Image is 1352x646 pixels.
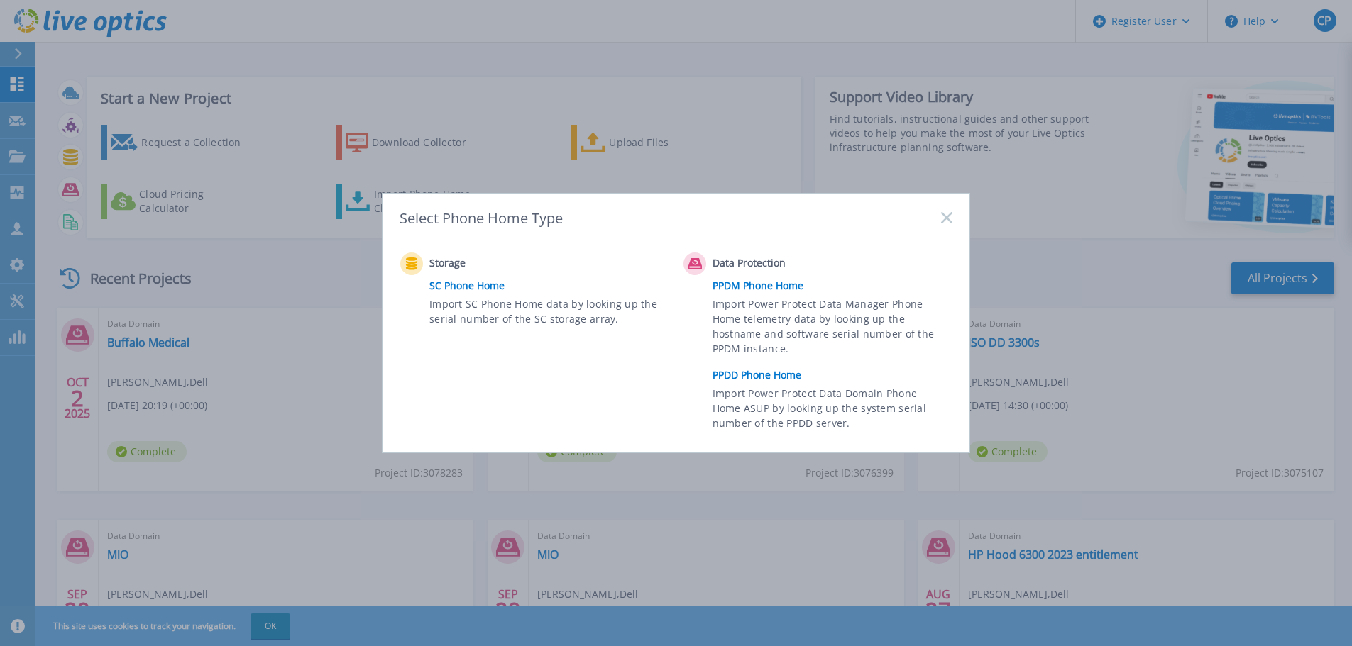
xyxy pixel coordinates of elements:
span: Import Power Protect Data Domain Phone Home ASUP by looking up the system serial number of the PP... [713,386,949,435]
span: Data Protection [713,255,854,272]
a: PPDM Phone Home [713,275,960,296]
a: SC Phone Home [429,275,676,296]
a: PPDD Phone Home [713,364,960,386]
div: Select Phone Home Type [400,208,564,228]
span: Storage [429,255,571,272]
span: Import Power Protect Data Manager Phone Home telemetry data by looking up the hostname and softwa... [713,296,949,362]
span: Import SC Phone Home data by looking up the serial number of the SC storage array. [429,296,666,329]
